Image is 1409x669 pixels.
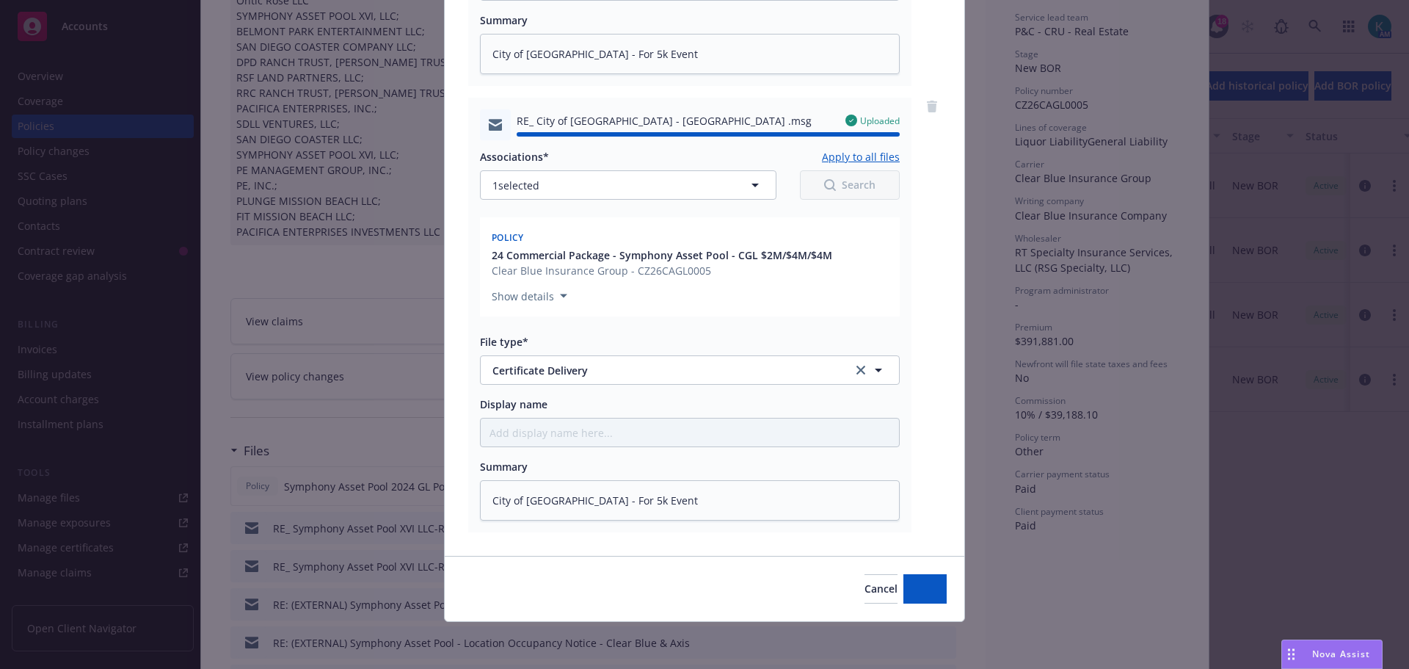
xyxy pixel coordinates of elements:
[1281,640,1383,669] button: Nova Assist
[1282,640,1300,668] div: Drag to move
[480,480,900,521] textarea: City of [GEOGRAPHIC_DATA] - For 5k Event
[480,460,528,474] span: Summary
[864,582,898,596] span: Cancel
[1312,648,1370,660] span: Nova Assist
[903,582,947,596] span: Add files
[864,574,898,604] button: Cancel
[903,574,947,604] button: Add files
